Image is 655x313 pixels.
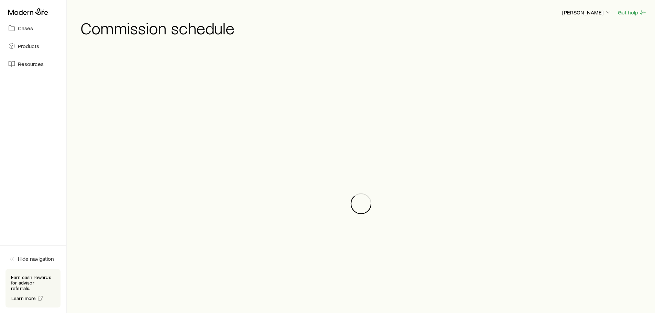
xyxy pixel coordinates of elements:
[18,25,33,32] span: Cases
[11,296,36,301] span: Learn more
[6,21,61,36] a: Cases
[6,269,61,308] div: Earn cash rewards for advisor referrals.Learn more
[18,43,39,49] span: Products
[6,38,61,54] a: Products
[562,9,612,17] button: [PERSON_NAME]
[6,251,61,266] button: Hide navigation
[562,9,612,16] p: [PERSON_NAME]
[80,20,647,36] h1: Commission schedule
[18,255,54,262] span: Hide navigation
[618,9,647,16] button: Get help
[18,60,44,67] span: Resources
[11,275,55,291] p: Earn cash rewards for advisor referrals.
[6,56,61,71] a: Resources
